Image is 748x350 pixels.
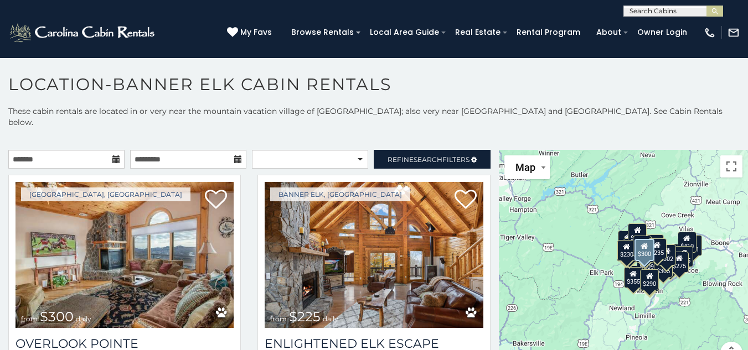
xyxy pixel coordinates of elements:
[620,241,639,262] div: $250
[625,265,643,286] div: $225
[657,244,676,265] div: $302
[227,27,275,39] a: My Favs
[640,269,659,290] div: $290
[265,182,483,328] img: Enlightened Elk Escape
[645,234,664,255] div: $235
[40,309,74,325] span: $300
[633,236,652,257] div: $570
[270,315,287,323] span: from
[636,242,654,263] div: $170
[21,187,190,201] a: [GEOGRAPHIC_DATA], [GEOGRAPHIC_DATA]
[648,238,667,259] div: $235
[511,24,586,41] a: Rental Program
[634,238,654,260] div: $300
[632,24,693,41] a: Owner Login
[16,182,234,328] a: Overlook Pointe from $300 daily
[240,27,272,38] span: My Favs
[323,315,338,323] span: daily
[641,270,659,291] div: $350
[289,309,321,325] span: $225
[21,315,38,323] span: from
[616,240,635,261] div: $305
[704,27,716,39] img: phone-regular-white.png
[678,232,697,253] div: $410
[270,187,410,201] a: Banner Elk, [GEOGRAPHIC_DATA]
[265,182,483,328] a: Enlightened Elk Escape from $225 daily
[364,24,445,41] a: Local Area Guide
[674,245,693,267] div: $485
[515,161,535,173] span: Map
[76,315,91,323] span: daily
[617,239,636,260] div: $230
[618,231,637,252] div: $290
[504,155,550,179] button: Change map style
[450,24,506,41] a: Real Estate
[374,150,490,169] a: RefineSearchFilters
[388,155,470,164] span: Refine Filters
[286,24,359,41] a: Browse Rentals
[654,257,673,278] div: $305
[728,27,740,39] img: mail-regular-white.png
[624,267,643,288] div: $355
[628,223,647,244] div: $310
[591,24,627,41] a: About
[670,251,689,272] div: $275
[16,182,234,328] img: Overlook Pointe
[414,155,442,164] span: Search
[720,155,742,177] button: Toggle fullscreen view
[455,189,477,212] a: Add to favorites
[8,22,158,44] img: White-1-2.png
[205,189,227,212] a: Add to favorites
